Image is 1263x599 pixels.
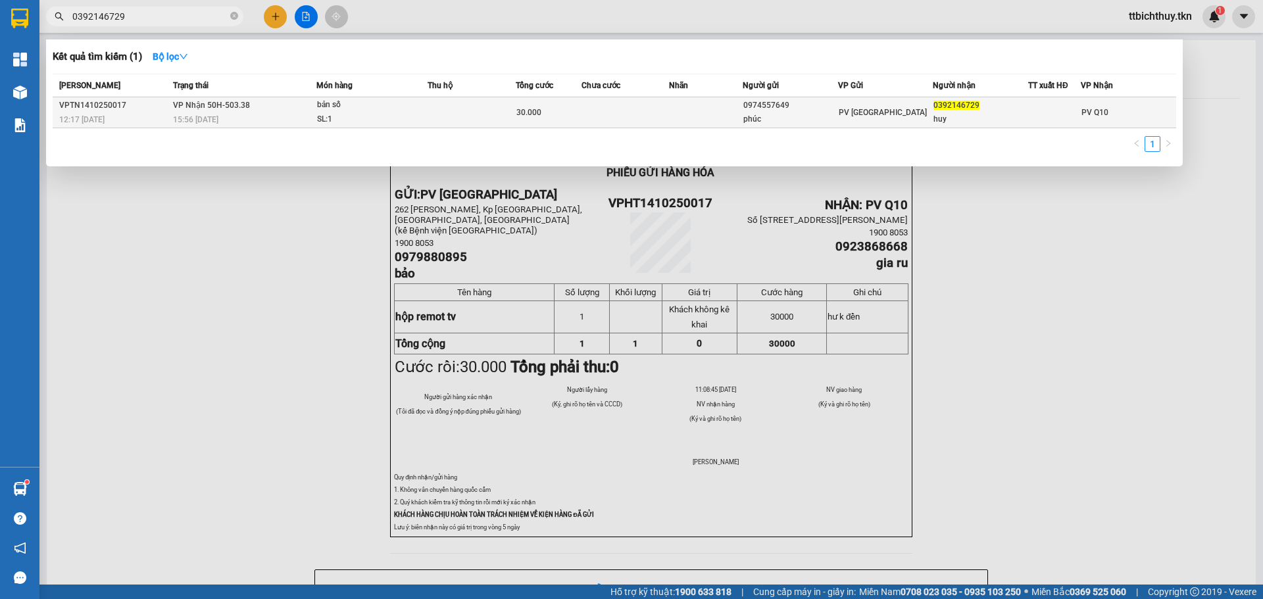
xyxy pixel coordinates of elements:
li: [STREET_ADDRESS][PERSON_NAME]. [GEOGRAPHIC_DATA], Tỉnh [GEOGRAPHIC_DATA] [123,32,550,49]
button: left [1129,136,1145,152]
span: message [14,571,26,584]
span: VP Gửi [838,81,863,90]
span: right [1164,139,1172,147]
div: 0974557649 [743,99,837,112]
span: down [179,52,188,61]
span: Chưa cước [582,81,620,90]
b: GỬI : PV Q10 [16,95,121,117]
span: VP Nhận [1081,81,1113,90]
img: logo.jpg [16,16,82,82]
li: Previous Page [1129,136,1145,152]
img: dashboard-icon [13,53,27,66]
sup: 1 [25,480,29,484]
span: 15:56 [DATE] [173,115,218,124]
span: notification [14,542,26,554]
input: Tìm tên, số ĐT hoặc mã đơn [72,9,228,24]
span: Nhãn [669,81,688,90]
span: [PERSON_NAME] [59,81,120,90]
span: Thu hộ [428,81,453,90]
span: Tổng cước [516,81,553,90]
span: 30.000 [516,108,541,117]
button: right [1160,136,1176,152]
img: solution-icon [13,118,27,132]
img: logo-vxr [11,9,28,28]
span: search [55,12,64,21]
div: huy [933,112,1028,126]
div: SL: 1 [317,112,416,127]
span: Món hàng [316,81,353,90]
span: VP Nhận 50H-503.38 [173,101,250,110]
span: 0392146729 [933,101,979,110]
li: 1 [1145,136,1160,152]
span: question-circle [14,512,26,525]
li: Hotline: 1900 8153 [123,49,550,65]
img: warehouse-icon [13,85,27,99]
button: Bộ lọcdown [142,46,199,67]
span: close-circle [230,12,238,20]
span: TT xuất HĐ [1028,81,1068,90]
span: Người gửi [743,81,779,90]
a: 1 [1145,137,1160,151]
span: left [1133,139,1141,147]
span: 12:17 [DATE] [59,115,105,124]
span: PV Q10 [1081,108,1108,117]
span: PV [GEOGRAPHIC_DATA] [839,108,927,117]
strong: Bộ lọc [153,51,188,62]
img: warehouse-icon [13,482,27,496]
span: close-circle [230,11,238,23]
h3: Kết quả tìm kiếm ( 1 ) [53,50,142,64]
div: phúc [743,112,837,126]
div: VPTN1410250017 [59,99,169,112]
div: bản số [317,98,416,112]
li: Next Page [1160,136,1176,152]
span: Người nhận [933,81,976,90]
span: Trạng thái [173,81,209,90]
